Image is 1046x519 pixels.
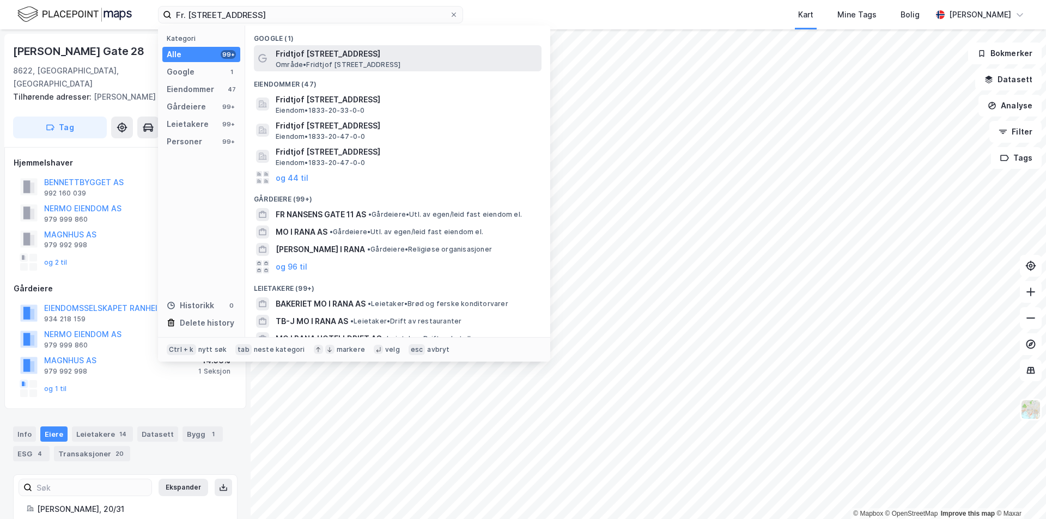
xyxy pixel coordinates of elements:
button: Tags [991,147,1042,169]
div: Leietakere [72,426,133,442]
span: Fridtjof [STREET_ADDRESS] [276,119,537,132]
div: Leietakere [167,118,209,131]
span: Gårdeiere • Utl. av egen/leid fast eiendom el. [330,228,483,236]
div: 0 [227,301,236,310]
span: FR NANSENS GATE 11 AS [276,208,366,221]
span: Eiendom • 1833-20-47-0-0 [276,132,365,141]
button: og 96 til [276,260,307,273]
div: 1 Seksjon [198,367,230,376]
div: Kart [798,8,813,21]
div: Datasett [137,426,178,442]
button: Filter [989,121,1042,143]
span: Eiendom • 1833-20-47-0-0 [276,158,365,167]
div: [PERSON_NAME], 20/31 [37,503,224,516]
div: 14 [117,429,129,439]
div: Leietakere (99+) [245,276,550,295]
input: Søk [32,479,151,496]
button: Tag [13,117,107,138]
div: 47 [227,85,236,94]
div: Google (1) [245,26,550,45]
div: Transaksjoner [54,446,130,461]
span: • [384,334,387,343]
span: Område • Fridtjof [STREET_ADDRESS] [276,60,400,69]
button: Bokmerker [968,42,1042,64]
a: OpenStreetMap [885,510,938,517]
div: Personer [167,135,202,148]
div: 979 992 998 [44,241,87,249]
span: Leietaker • Drift av hoteller [384,334,478,343]
div: 99+ [221,120,236,129]
span: [PERSON_NAME] I RANA [276,243,365,256]
div: [PERSON_NAME] Gate 28 [13,42,147,60]
span: MO I RANA AS [276,225,327,239]
span: • [368,300,371,308]
div: Info [13,426,36,442]
div: Alle [167,48,181,61]
div: Kontrollprogram for chat [992,467,1046,519]
a: Mapbox [853,510,883,517]
a: Improve this map [941,510,995,517]
div: 20 [113,448,126,459]
div: avbryt [427,345,449,354]
span: MO I RANA HOTELLDRIFT AS [276,332,381,345]
iframe: Chat Widget [992,467,1046,519]
div: Delete history [180,316,234,329]
div: ESG [13,446,50,461]
input: Søk på adresse, matrikkel, gårdeiere, leietakere eller personer [172,7,449,23]
span: Fridtjof [STREET_ADDRESS] [276,93,537,106]
div: Hjemmelshaver [14,156,237,169]
div: 99+ [221,50,236,59]
div: 1 [227,68,236,76]
span: • [350,317,354,325]
span: Gårdeiere • Religiøse organisasjoner [367,245,492,254]
div: markere [337,345,365,354]
div: 979 992 998 [44,367,87,376]
div: Gårdeiere [14,282,237,295]
div: Mine Tags [837,8,877,21]
div: Kategori [167,34,240,42]
span: • [367,245,370,253]
span: • [368,210,372,218]
div: Gårdeiere [167,100,206,113]
button: og 44 til [276,171,308,184]
div: 1 [208,429,218,439]
div: Bolig [901,8,920,21]
div: esc [409,344,425,355]
img: Z [1020,399,1041,420]
span: Leietaker • Brød og ferske konditorvarer [368,300,508,308]
div: velg [385,345,400,354]
span: Fridtjof [STREET_ADDRESS] [276,145,537,158]
span: TB-J MO I RANA AS [276,315,348,328]
span: Eiendom • 1833-20-33-0-0 [276,106,364,115]
img: logo.f888ab2527a4732fd821a326f86c7f29.svg [17,5,132,24]
div: [PERSON_NAME] [949,8,1011,21]
div: 934 218 159 [44,315,86,323]
span: Tilhørende adresser: [13,92,94,101]
div: 8622, [GEOGRAPHIC_DATA], [GEOGRAPHIC_DATA] [13,64,166,90]
div: neste kategori [254,345,305,354]
div: 979 999 860 [44,341,88,350]
div: Eiendommer (47) [245,71,550,91]
span: • [330,228,333,236]
div: Google [167,65,194,78]
div: [PERSON_NAME] Gate 29 [13,90,229,103]
div: Bygg [183,426,223,442]
div: Historikk [167,299,214,312]
div: 979 999 860 [44,215,88,224]
button: Analyse [978,95,1042,117]
div: 4 [34,448,45,459]
div: Eiere [40,426,68,442]
button: Ekspander [159,479,208,496]
div: nytt søk [198,345,227,354]
span: Leietaker • Drift av restauranter [350,317,461,326]
span: Fridtjof [STREET_ADDRESS] [276,47,537,60]
button: Datasett [975,69,1042,90]
div: Ctrl + k [167,344,196,355]
span: BAKERIET MO I RANA AS [276,297,366,310]
div: 99+ [221,137,236,146]
div: 992 160 039 [44,189,86,198]
div: Gårdeiere (99+) [245,186,550,206]
div: tab [235,344,252,355]
span: Gårdeiere • Utl. av egen/leid fast eiendom el. [368,210,522,219]
div: 99+ [221,102,236,111]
